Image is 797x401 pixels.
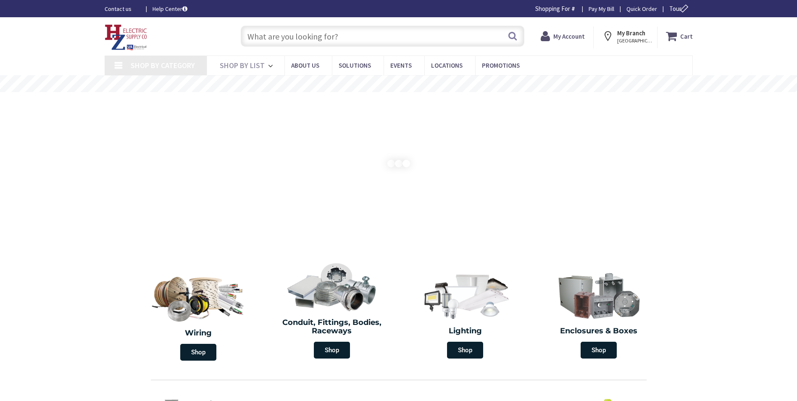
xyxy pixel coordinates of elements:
[241,26,524,47] input: What are you looking for?
[535,5,570,13] span: Shopping For
[105,5,139,13] a: Contact us
[541,29,585,44] a: My Account
[131,61,195,70] span: Shop By Category
[325,79,474,89] rs-layer: Free Same Day Pickup at 8 Locations
[669,5,691,13] span: Tour
[617,29,645,37] strong: My Branch
[390,61,412,69] span: Events
[401,266,530,363] a: Lighting Shop
[553,32,585,40] strong: My Account
[431,61,463,69] span: Locations
[538,327,659,335] h2: Enclosures & Boxes
[602,29,649,44] div: My Branch [GEOGRAPHIC_DATA], [GEOGRAPHIC_DATA]
[105,24,147,50] img: HZ Electric Supply
[589,5,614,13] a: Pay My Bill
[153,5,187,13] a: Help Center
[680,29,693,44] strong: Cart
[314,342,350,359] span: Shop
[617,37,653,44] span: [GEOGRAPHIC_DATA], [GEOGRAPHIC_DATA]
[267,258,397,363] a: Conduit, Fittings, Bodies, Raceways Shop
[291,61,319,69] span: About Us
[534,266,663,363] a: Enclosures & Boxes Shop
[136,329,261,338] h2: Wiring
[482,61,520,69] span: Promotions
[132,266,266,365] a: Wiring Shop
[220,61,265,70] span: Shop By List
[666,29,693,44] a: Cart
[405,327,526,335] h2: Lighting
[571,5,575,13] strong: #
[271,319,392,335] h2: Conduit, Fittings, Bodies, Raceways
[180,344,216,361] span: Shop
[339,61,371,69] span: Solutions
[626,5,657,13] a: Quick Order
[581,342,617,359] span: Shop
[447,342,483,359] span: Shop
